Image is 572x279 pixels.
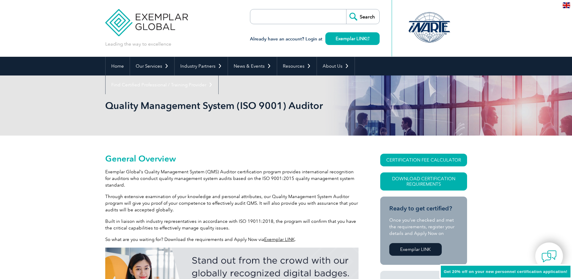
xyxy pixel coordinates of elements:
img: contact-chat.png [542,249,557,264]
p: So what are you waiting for? Download the requirements and Apply Now via . [105,236,359,243]
img: open_square.png [366,37,369,40]
a: Industry Partners [175,57,228,75]
p: Exemplar Global’s Quality Management System (QMS) Auditor certification program provides internat... [105,168,359,188]
a: News & Events [228,57,277,75]
a: CERTIFICATION FEE CALCULATOR [380,154,467,166]
h1: Quality Management System (ISO 9001) Auditor [105,100,337,111]
a: Resources [277,57,317,75]
p: Built in liaison with industry representatives in accordance with ISO 19011:2018, the program wil... [105,218,359,231]
p: Through extensive examination of your knowledge and personal attributes, our Quality Management S... [105,193,359,213]
span: Get 20% off on your new personnel certification application! [444,269,567,274]
img: en [563,2,570,8]
a: About Us [317,57,355,75]
a: Download Certification Requirements [380,172,467,191]
input: Search [346,9,379,24]
a: Find Certified Professional / Training Provider [106,75,218,94]
a: Our Services [130,57,174,75]
a: Home [106,57,130,75]
a: Exemplar LINK [389,243,442,256]
h2: General Overview [105,154,359,163]
a: Exemplar LINK [325,32,380,45]
p: Once you’ve checked and met the requirements, register your details and Apply Now on [389,217,458,237]
h3: Ready to get certified? [389,205,458,212]
p: Leading the way to excellence [105,41,171,47]
a: Exemplar LINK [264,237,295,242]
h3: Already have an account? Login at [250,35,380,43]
